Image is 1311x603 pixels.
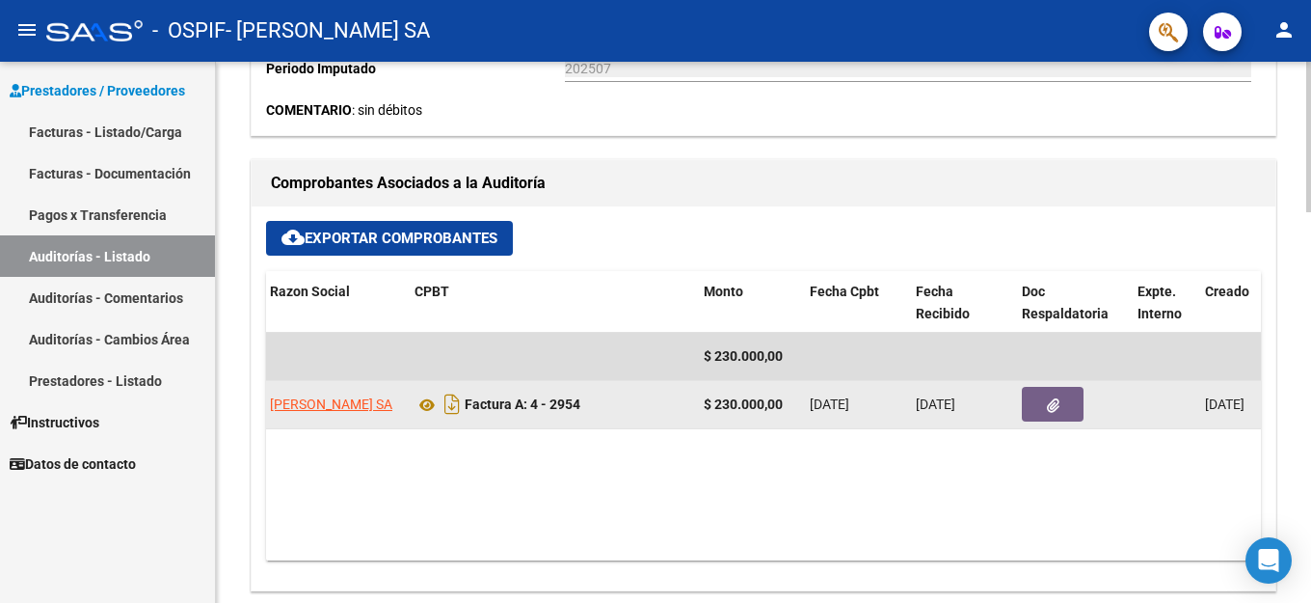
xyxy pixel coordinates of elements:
datatable-header-cell: Fecha Recibido [908,271,1014,335]
span: Instructivos [10,412,99,433]
datatable-header-cell: Monto [696,271,802,335]
span: : sin débitos [266,102,422,118]
mat-icon: menu [15,18,39,41]
span: Expte. Interno [1137,284,1182,321]
datatable-header-cell: Doc Respaldatoria [1014,271,1130,335]
datatable-header-cell: Expte. Interno [1130,271,1197,335]
span: - [PERSON_NAME] SA [226,10,430,52]
span: Fecha Cpbt [810,284,879,299]
span: Exportar Comprobantes [281,230,497,247]
strong: COMENTARIO [266,102,352,118]
span: Datos de contacto [10,453,136,475]
span: [DATE] [1205,397,1244,412]
button: Exportar Comprobantes [266,221,513,256]
span: [PERSON_NAME] SA [270,397,392,412]
datatable-header-cell: CPBT [407,271,696,335]
p: Periodo Imputado [266,58,565,79]
span: [DATE] [810,397,849,412]
h1: Comprobantes Asociados a la Auditoría [271,168,1256,199]
span: $ 230.000,00 [704,348,783,364]
mat-icon: cloud_download [281,226,305,249]
span: Fecha Recibido [916,284,970,321]
span: Doc Respaldatoria [1022,284,1109,321]
div: Open Intercom Messenger [1245,537,1292,584]
strong: Factura A: 4 - 2954 [465,397,580,413]
span: Monto [704,284,743,299]
span: Prestadores / Proveedores [10,80,185,101]
span: Creado [1205,284,1249,299]
span: [DATE] [916,397,955,412]
span: - OSPIF [152,10,226,52]
datatable-header-cell: Razon Social [262,271,407,335]
i: Descargar documento [440,389,465,420]
mat-icon: person [1272,18,1296,41]
span: Razon Social [270,284,350,299]
span: CPBT [415,284,449,299]
strong: $ 230.000,00 [704,397,783,412]
datatable-header-cell: Fecha Cpbt [802,271,908,335]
